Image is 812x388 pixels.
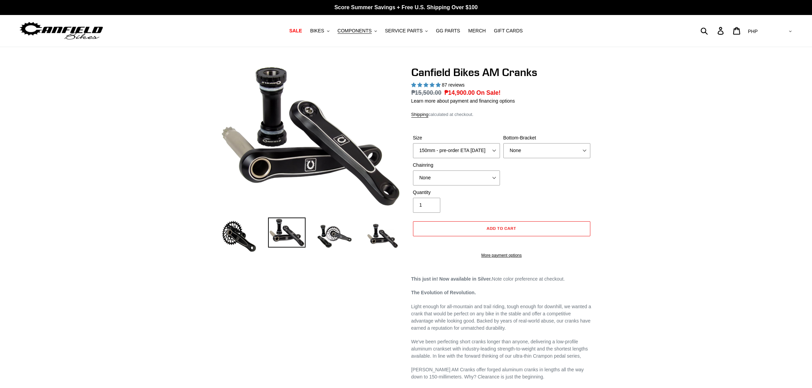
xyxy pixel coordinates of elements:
[411,276,492,282] strong: This just in! Now available in Silver.
[411,66,592,79] h1: Canfield Bikes AM Cranks
[334,26,380,35] button: COMPONENTS
[442,82,464,88] span: 87 reviews
[432,26,463,35] a: GG PARTS
[413,252,590,258] a: More payment options
[704,23,722,38] input: Search
[411,111,592,118] div: calculated at checkout.
[411,290,476,295] strong: The Evolution of Revolution.
[338,28,372,34] span: COMPONENTS
[494,28,523,34] span: GIFT CARDS
[411,112,429,118] a: Shipping
[436,28,460,34] span: GG PARTS
[413,221,590,236] button: Add to cart
[411,366,592,380] p: [PERSON_NAME] AM Cranks offer forged aluminum cranks in lengths all the way down to 150-millimete...
[411,98,515,104] a: Learn more about payment and financing options
[503,134,590,141] label: Bottom-Bracket
[310,28,324,34] span: BIKES
[268,218,306,248] img: Load image into Gallery viewer, Canfield Cranks
[487,226,516,231] span: Add to cart
[476,88,501,97] span: On Sale!
[413,189,500,196] label: Quantity
[413,134,500,141] label: Size
[385,28,423,34] span: SERVICE PARTS
[289,28,302,34] span: SALE
[364,218,401,255] img: Load image into Gallery viewer, CANFIELD-AM_DH-CRANKS
[411,303,592,332] p: Light enough for all-mountain and trail riding, tough enough for downhill, we wanted a crank that...
[411,89,442,96] s: ₱15,500.00
[307,26,333,35] button: BIKES
[411,275,592,283] p: Note color preference at checkout.
[411,82,442,88] span: 4.97 stars
[286,26,305,35] a: SALE
[220,218,258,255] img: Load image into Gallery viewer, Canfield Bikes AM Cranks
[444,89,475,96] span: ₱14,900.00
[413,162,500,169] label: Chainring
[465,26,489,35] a: MERCH
[19,20,104,42] img: Canfield Bikes
[382,26,431,35] button: SERVICE PARTS
[490,26,526,35] a: GIFT CARDS
[411,338,592,360] p: We've been perfecting short cranks longer than anyone, delivering a low-profile aluminum crankset...
[316,218,353,255] img: Load image into Gallery viewer, Canfield Bikes AM Cranks
[468,28,486,34] span: MERCH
